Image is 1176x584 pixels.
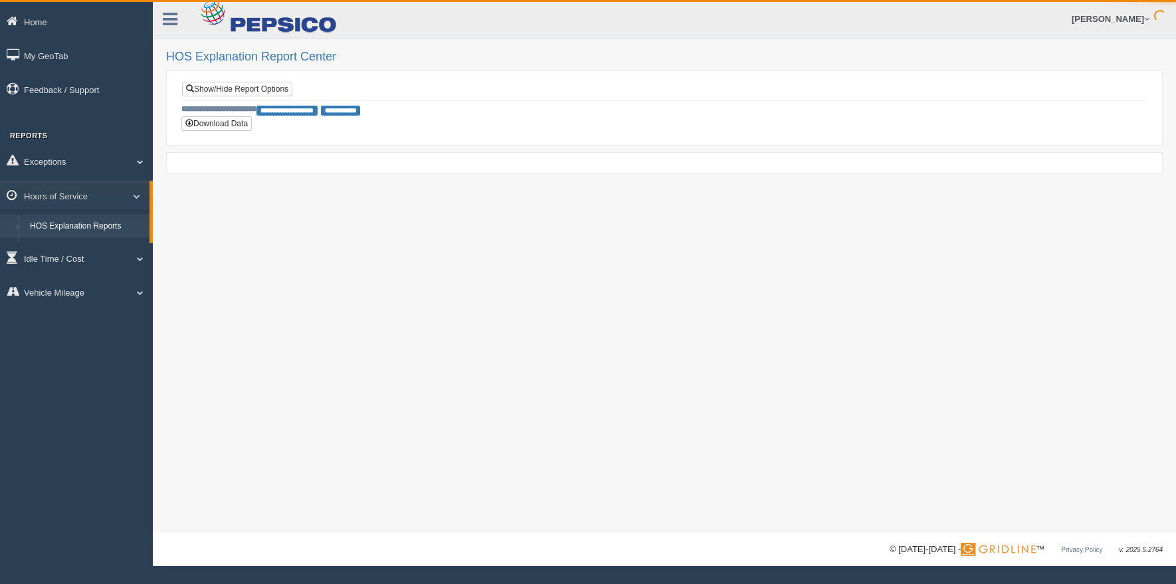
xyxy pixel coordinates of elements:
[961,543,1036,556] img: Gridline
[24,215,149,239] a: HOS Explanation Reports
[1120,546,1163,553] span: v. 2025.5.2764
[182,82,292,96] a: Show/Hide Report Options
[1061,546,1102,553] a: Privacy Policy
[24,238,149,262] a: HOS Violation Audit Reports
[166,50,1163,64] h2: HOS Explanation Report Center
[890,543,1163,557] div: © [DATE]-[DATE] - ™
[181,116,252,131] button: Download Data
